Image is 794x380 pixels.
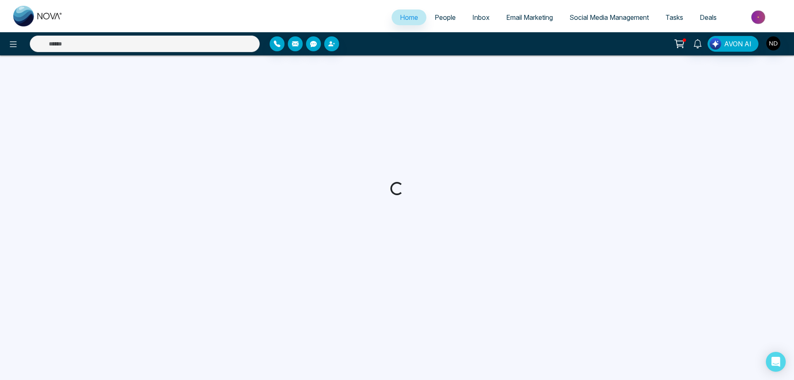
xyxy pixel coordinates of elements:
span: AVON AI [724,39,751,49]
a: People [426,10,464,25]
span: Deals [700,13,717,22]
img: User Avatar [766,36,780,50]
img: Nova CRM Logo [13,6,63,26]
button: AVON AI [708,36,758,52]
span: Tasks [665,13,683,22]
div: Open Intercom Messenger [766,352,786,372]
img: Market-place.gif [729,8,789,26]
a: Tasks [657,10,691,25]
span: Inbox [472,13,490,22]
a: Deals [691,10,725,25]
a: Inbox [464,10,498,25]
a: Home [392,10,426,25]
span: Social Media Management [569,13,649,22]
a: Email Marketing [498,10,561,25]
span: Home [400,13,418,22]
a: Social Media Management [561,10,657,25]
span: People [435,13,456,22]
span: Email Marketing [506,13,553,22]
img: Lead Flow [710,38,721,50]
